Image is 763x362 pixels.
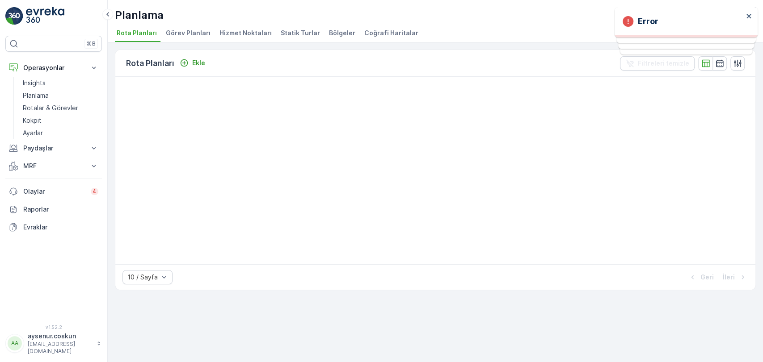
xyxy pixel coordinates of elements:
p: aysenur.coskun [28,332,92,341]
button: İleri [722,272,748,283]
button: AAaysenur.coskun[EMAIL_ADDRESS][DOMAIN_NAME] [5,332,102,355]
p: Olaylar [23,187,85,196]
span: Görev Planları [166,29,211,37]
p: Insights [23,79,46,87]
p: Geri [700,273,714,282]
p: Evraklar [23,223,98,232]
img: logo_light-DOdMpM7g.png [26,7,64,25]
a: Planlama [19,89,102,102]
span: Bölgeler [329,29,355,37]
p: [EMAIL_ADDRESS][DOMAIN_NAME] [28,341,92,355]
span: Statik Turlar [281,29,320,37]
button: Paydaşlar [5,139,102,157]
p: Operasyonlar [23,63,84,72]
p: Paydaşlar [23,144,84,153]
a: Ayarlar [19,127,102,139]
a: Evraklar [5,218,102,236]
p: Rota Planları [126,57,174,70]
p: 4 [93,188,97,195]
p: Ekle [192,58,205,67]
button: Filtreleri temizle [620,56,695,71]
p: Error [638,15,658,28]
p: Planlama [23,91,49,100]
span: Rota Planları [117,29,157,37]
span: v 1.52.2 [5,325,102,330]
div: AA [8,336,22,350]
a: Olaylar4 [5,183,102,200]
p: Kokpit [23,116,42,125]
p: İleri [723,273,735,282]
span: Coğrafi Haritalar [364,29,418,37]
p: MRF [23,162,84,171]
button: Ekle [176,58,209,68]
p: ⌘B [87,40,96,47]
p: Planlama [115,8,164,22]
p: Ayarlar [23,129,43,137]
a: Raporlar [5,200,102,218]
img: logo [5,7,23,25]
button: Geri [687,272,715,283]
a: Insights [19,77,102,89]
p: Filtreleri temizle [638,59,689,68]
span: Hizmet Noktaları [219,29,272,37]
button: Operasyonlar [5,59,102,77]
p: Raporlar [23,205,98,214]
a: Kokpit [19,114,102,127]
button: close [746,12,752,21]
button: MRF [5,157,102,175]
a: Rotalar & Görevler [19,102,102,114]
p: Rotalar & Görevler [23,104,78,112]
